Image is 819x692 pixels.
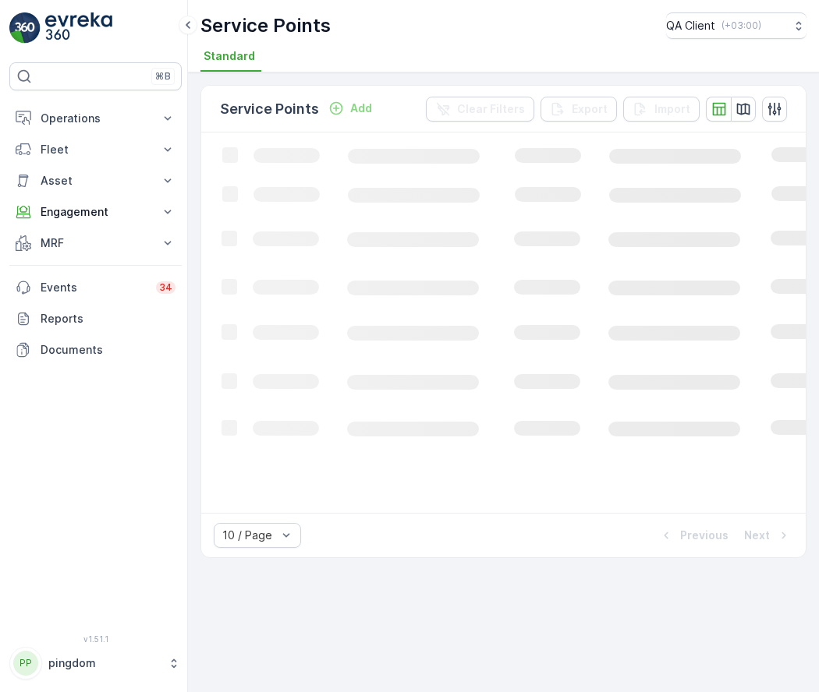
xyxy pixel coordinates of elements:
p: QA Client [666,18,715,34]
button: Clear Filters [426,97,534,122]
p: Reports [41,311,175,327]
p: 34 [159,281,172,294]
p: Next [744,528,770,543]
p: Service Points [220,98,319,120]
p: pingdom [48,655,160,671]
p: MRF [41,235,151,251]
p: Documents [41,342,175,358]
button: Engagement [9,196,182,228]
a: Events34 [9,272,182,303]
p: Asset [41,173,151,189]
button: PPpingdom [9,647,182,680]
img: logo_light-DOdMpM7g.png [45,12,112,44]
button: QA Client(+03:00) [666,12,807,39]
button: Operations [9,103,182,134]
button: Fleet [9,134,182,165]
span: Standard [204,48,255,64]
img: logo [9,12,41,44]
p: Export [572,101,608,117]
p: Operations [41,111,151,126]
button: Next [743,526,793,545]
a: Reports [9,303,182,334]
p: ⌘B [155,70,171,83]
div: PP [13,651,38,676]
p: Service Points [200,13,331,38]
p: Import [654,101,690,117]
p: Clear Filters [457,101,525,117]
p: Events [41,280,147,295]
button: Import [623,97,700,122]
p: Add [350,101,372,116]
p: Engagement [41,204,151,220]
p: Previous [680,528,729,543]
button: Export [541,97,617,122]
button: Asset [9,165,182,196]
button: MRF [9,228,182,259]
button: Add [322,99,378,118]
button: Previous [657,526,730,545]
p: ( +03:00 ) [721,19,761,32]
a: Documents [9,334,182,365]
p: Fleet [41,142,151,157]
span: v 1.51.1 [9,634,182,644]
